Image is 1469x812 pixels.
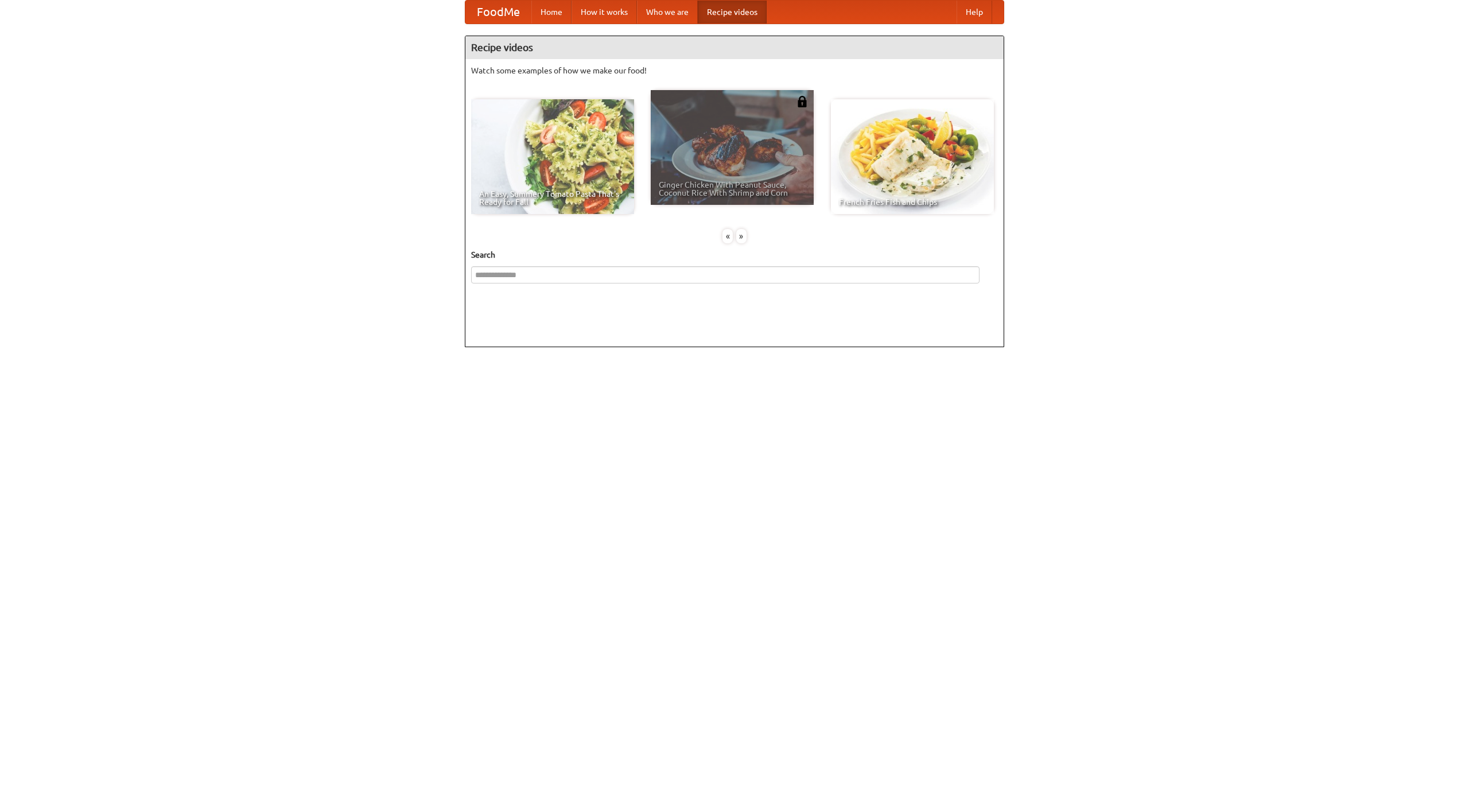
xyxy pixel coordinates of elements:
[796,96,808,107] img: 483408.png
[831,99,994,214] a: French Fries Fish and Chips
[465,36,1004,59] h4: Recipe videos
[698,1,767,24] a: Recipe videos
[736,229,747,243] div: »
[957,1,992,24] a: Help
[722,229,733,243] div: «
[471,99,634,214] a: An Easy, Summery Tomato Pasta That's Ready for Fall
[471,249,998,261] h5: Search
[465,1,531,24] a: FoodMe
[531,1,572,24] a: Home
[839,198,986,206] span: French Fries Fish and Chips
[572,1,637,24] a: How it works
[479,190,626,206] span: An Easy, Summery Tomato Pasta That's Ready for Fall
[471,65,998,76] p: Watch some examples of how we make our food!
[637,1,698,24] a: Who we are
